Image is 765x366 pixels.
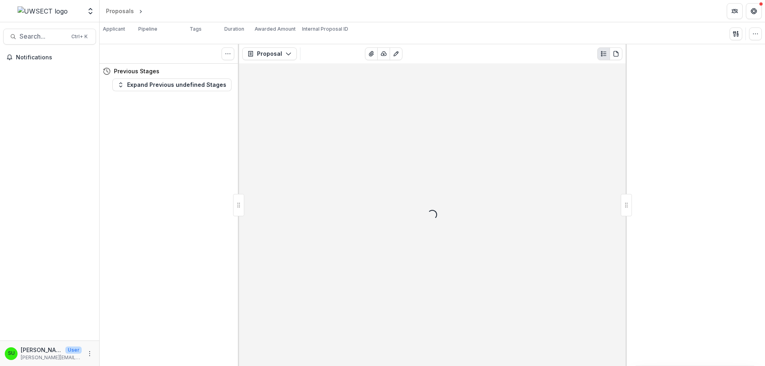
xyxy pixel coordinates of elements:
span: Notifications [16,54,93,61]
button: Open entity switcher [85,3,96,19]
p: User [65,346,82,354]
p: Duration [224,25,244,33]
button: More [85,349,94,358]
button: View Attached Files [365,47,378,60]
button: Partners [727,3,743,19]
button: Edit as form [390,47,402,60]
div: Proposals [106,7,134,15]
img: UWSECT logo [18,6,68,16]
h4: Previous Stages [114,67,159,75]
p: Applicant [103,25,125,33]
p: Internal Proposal ID [302,25,348,33]
p: [PERSON_NAME][EMAIL_ADDRESS][PERSON_NAME][DOMAIN_NAME] [21,354,82,361]
button: Proposal [242,47,297,60]
button: Get Help [746,3,762,19]
div: Ctrl + K [70,32,89,41]
button: Notifications [3,51,96,64]
nav: breadcrumb [103,5,178,17]
p: Awarded Amount [255,25,296,33]
div: Scott Umbel [8,351,15,356]
button: PDF view [610,47,622,60]
p: Pipeline [138,25,157,33]
p: Tags [190,25,202,33]
a: Proposals [103,5,137,17]
p: [PERSON_NAME] [21,346,62,354]
button: Search... [3,29,96,45]
span: Search... [20,33,67,40]
button: Toggle View Cancelled Tasks [222,47,234,60]
button: Expand Previous undefined Stages [112,78,231,91]
button: Plaintext view [597,47,610,60]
